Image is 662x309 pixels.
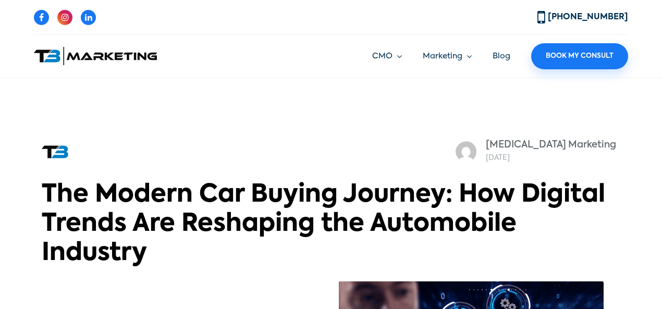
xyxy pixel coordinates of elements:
img: T3 Marketing [34,47,157,65]
img: t3.png [42,145,68,158]
a: Marketing [423,51,472,63]
a: Blog [493,52,510,60]
a: [DATE] [486,154,510,162]
h1: The Modern Car Buying Journey: How Digital Trends Are Reshaping the Automobile Industry [42,181,620,269]
a: CMO [372,51,402,63]
a: [MEDICAL_DATA] Marketing [486,140,616,150]
a: Book My Consult [531,43,628,69]
a: [PHONE_NUMBER] [537,13,628,21]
